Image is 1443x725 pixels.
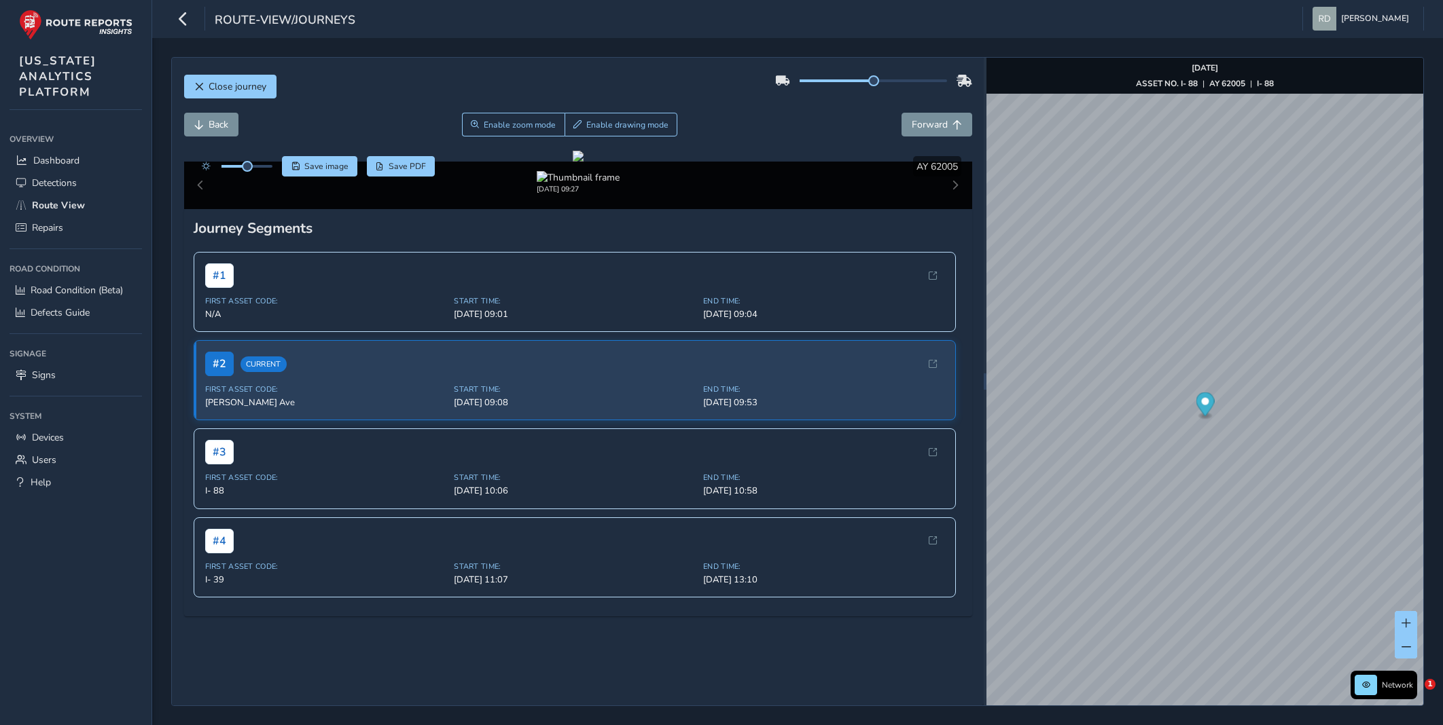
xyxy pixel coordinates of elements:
span: Enable zoom mode [484,119,556,130]
span: # 2 [205,352,234,376]
span: First Asset Code: [205,561,446,572]
span: # 4 [205,529,234,553]
span: End Time: [703,296,944,306]
span: Save image [304,161,349,172]
span: [DATE] 10:06 [454,485,695,497]
a: Devices [10,426,142,449]
span: Signs [32,369,56,382]
span: Help [31,476,51,489]
button: PDF [367,156,435,176]
strong: ASSET NO. I- 88 [1136,78,1198,89]
span: End Time: [703,561,944,572]
span: End Time: [703,384,944,394]
span: # 3 [205,440,234,464]
span: route-view/journeys [215,12,355,31]
img: diamond-layout [1313,7,1336,31]
span: [DATE] 09:04 [703,308,944,320]
button: Forward [902,113,972,136]
span: First Asset Code: [205,384,446,394]
span: AY 62005 [916,160,958,173]
span: [US_STATE] ANALYTICS PLATFORM [19,53,96,100]
span: Users [32,453,56,466]
span: Enable drawing mode [586,119,669,130]
button: Save [282,156,357,176]
span: End Time: [703,472,944,483]
span: Route View [32,199,85,212]
span: Start Time: [454,561,695,572]
div: Overview [10,129,142,149]
button: Close journey [184,75,277,98]
span: Dashboard [33,154,79,167]
strong: AY 62005 [1209,78,1245,89]
a: Detections [10,172,142,194]
span: Forward [912,118,948,131]
button: [PERSON_NAME] [1313,7,1414,31]
span: Start Time: [454,296,695,306]
span: Devices [32,431,64,444]
a: Repairs [10,217,142,239]
span: First Asset Code: [205,472,446,483]
a: Defects Guide [10,301,142,324]
span: [DATE] 13:10 [703,574,944,586]
a: Help [10,471,142,494]
strong: I- 88 [1257,78,1274,89]
span: Repairs [32,221,63,234]
button: Zoom [462,113,565,136]
button: Draw [565,113,678,136]
div: [DATE] 09:27 [537,184,620,194]
div: Journey Segments [194,219,963,238]
iframe: Intercom live chat [1397,679,1429,711]
span: [DATE] 09:53 [703,396,944,409]
div: | | [1136,78,1274,89]
img: rr logo [19,10,132,40]
span: Start Time: [454,384,695,394]
span: Save PDF [389,161,426,172]
span: Network [1382,680,1413,690]
span: Close journey [209,80,266,93]
a: Signs [10,364,142,386]
span: [DATE] 09:08 [454,396,695,409]
a: Users [10,449,142,471]
img: Thumbnail frame [537,171,620,184]
button: Back [184,113,238,136]
div: System [10,406,142,426]
span: Back [209,118,228,131]
div: Signage [10,343,142,364]
a: Dashboard [10,149,142,172]
span: 1 [1425,679,1436,690]
a: Road Condition (Beta) [10,279,142,301]
span: I- 88 [205,485,446,497]
span: [PERSON_NAME] [1341,7,1409,31]
a: Route View [10,194,142,217]
span: I- 39 [205,574,446,586]
div: Map marker [1196,392,1215,420]
span: Current [240,356,287,372]
span: Road Condition (Beta) [31,284,123,297]
span: [DATE] 09:01 [454,308,695,320]
span: [DATE] 10:58 [703,485,944,497]
span: [PERSON_NAME] Ave [205,396,446,409]
div: Road Condition [10,259,142,279]
span: Defects Guide [31,306,90,319]
strong: [DATE] [1192,62,1218,73]
span: Start Time: [454,472,695,483]
span: First Asset Code: [205,296,446,306]
span: # 1 [205,263,234,288]
span: Detections [32,176,77,189]
span: [DATE] 11:07 [454,574,695,586]
span: N/A [205,308,446,320]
